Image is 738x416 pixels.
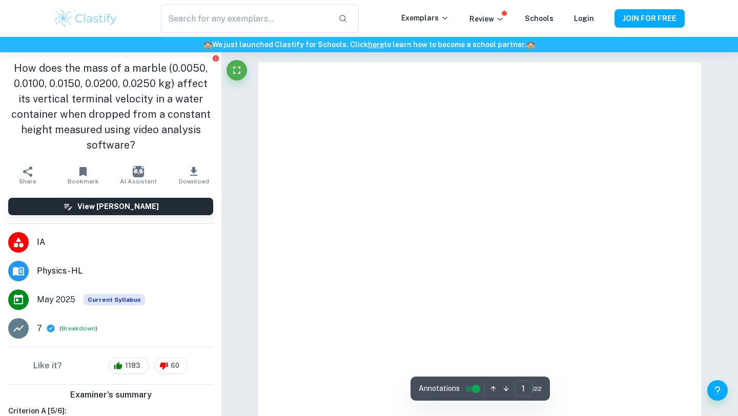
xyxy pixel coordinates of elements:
span: May 2025 [37,294,75,306]
a: Schools [525,14,553,23]
button: JOIN FOR FREE [614,9,685,28]
p: Exemplars [401,12,449,24]
input: Search for any exemplars... [161,4,330,33]
button: AI Assistant [111,161,166,190]
h6: Like it? [33,360,62,372]
p: Review [469,13,504,25]
button: Bookmark [55,161,111,190]
span: ( ) [59,324,97,334]
span: Annotations [419,383,460,394]
h1: How does the mass of a marble (0.0050, 0.0100, 0.0150, 0.0200, 0.0250 kg) affect its vertical ter... [8,60,213,153]
span: 1183 [119,361,146,371]
span: 🏫 [203,40,212,49]
div: 60 [154,358,188,374]
h6: View [PERSON_NAME] [77,201,159,212]
div: This exemplar is based on the current syllabus. Feel free to refer to it for inspiration/ideas wh... [84,294,145,305]
div: 1183 [109,358,149,374]
button: Report issue [212,54,219,62]
span: IA [37,236,213,248]
h6: Examiner's summary [4,389,217,401]
span: Download [179,178,209,185]
span: Current Syllabus [84,294,145,305]
span: AI Assistant [120,178,157,185]
span: 60 [165,361,185,371]
button: Download [166,161,221,190]
button: Breakdown [61,324,95,333]
img: AI Assistant [133,166,144,177]
button: Fullscreen [227,60,247,80]
h6: We just launched Clastify for Schools. Click to learn how to become a school partner. [2,39,736,50]
button: Help and Feedback [707,380,728,401]
img: Clastify logo [53,8,118,29]
a: here [368,40,384,49]
a: Login [574,14,594,23]
button: View [PERSON_NAME] [8,198,213,215]
span: / 22 [532,384,542,393]
span: Physics - HL [37,265,213,277]
span: 🏫 [526,40,535,49]
span: Bookmark [68,178,99,185]
p: 7 [37,322,42,335]
span: Share [19,178,36,185]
